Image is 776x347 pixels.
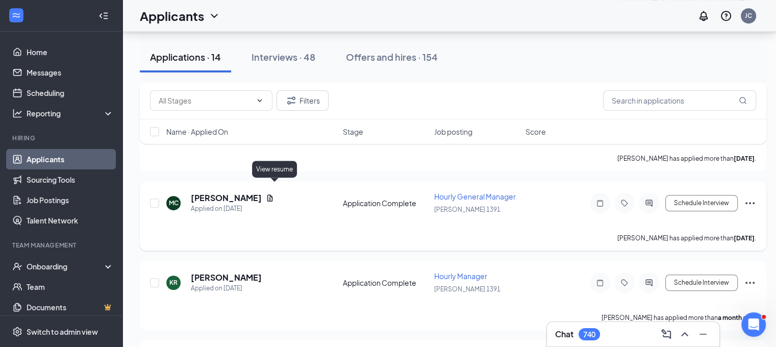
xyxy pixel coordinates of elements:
svg: ComposeMessage [660,328,672,340]
a: Team [27,277,114,297]
button: Minimize [695,326,711,342]
div: Switch to admin view [27,327,98,337]
h5: [PERSON_NAME] [191,192,262,204]
div: Reporting [27,108,114,118]
svg: Document [266,194,274,202]
div: Team Management [12,241,112,250]
a: Applicants [27,149,114,169]
button: Schedule Interview [665,275,738,291]
svg: Ellipses [744,277,756,289]
span: Stage [343,127,363,137]
a: Scheduling [27,83,114,103]
div: Applied on [DATE] [191,283,262,293]
div: Onboarding [27,261,105,271]
svg: Minimize [697,328,709,340]
input: All Stages [159,95,252,106]
div: View resume [252,161,297,178]
div: Hiring [12,134,112,142]
svg: Analysis [12,108,22,118]
a: Sourcing Tools [27,169,114,190]
a: Home [27,42,114,62]
svg: Ellipses [744,197,756,209]
svg: WorkstreamLogo [11,10,21,20]
a: DocumentsCrown [27,297,114,317]
b: [DATE] [734,155,755,162]
div: 740 [583,330,595,339]
div: Offers and hires · 154 [346,51,438,63]
b: a month ago [718,314,755,321]
span: Hourly General Manager [434,192,516,201]
svg: ChevronDown [256,96,264,105]
svg: Note [594,199,606,207]
svg: UserCheck [12,261,22,271]
svg: Tag [618,199,631,207]
svg: Notifications [697,10,710,22]
svg: Settings [12,327,22,337]
svg: Note [594,279,606,287]
div: Applications · 14 [150,51,221,63]
svg: MagnifyingGlass [739,96,747,105]
h5: [PERSON_NAME] [191,272,262,283]
svg: Tag [618,279,631,287]
input: Search in applications [603,90,756,111]
a: Job Postings [27,190,114,210]
svg: Filter [285,94,297,107]
svg: ChevronUp [679,328,691,340]
span: [PERSON_NAME] 1391 [434,285,500,293]
svg: ActiveChat [643,199,655,207]
div: KR [169,278,178,287]
b: [DATE] [734,234,755,242]
svg: QuestionInfo [720,10,732,22]
a: Messages [27,62,114,83]
p: [PERSON_NAME] has applied more than . [602,313,756,322]
div: MC [169,199,179,207]
iframe: Intercom live chat [741,312,766,337]
svg: Collapse [98,11,109,21]
span: [PERSON_NAME] 1391 [434,206,500,213]
span: Hourly Manager [434,271,487,281]
h1: Applicants [140,7,204,24]
p: [PERSON_NAME] has applied more than . [617,234,756,242]
button: ChevronUp [677,326,693,342]
span: Name · Applied On [166,127,228,137]
span: Job posting [434,127,472,137]
button: Schedule Interview [665,195,738,211]
div: Applied on [DATE] [191,204,274,214]
svg: ChevronDown [208,10,220,22]
div: Application Complete [343,198,428,208]
button: Filter Filters [277,90,329,111]
div: Interviews · 48 [252,51,315,63]
a: Talent Network [27,210,114,231]
p: [PERSON_NAME] has applied more than . [617,154,756,163]
div: Application Complete [343,278,428,288]
svg: ActiveChat [643,279,655,287]
span: Score [525,127,546,137]
button: ComposeMessage [658,326,674,342]
div: JC [745,11,752,20]
h3: Chat [555,329,573,340]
